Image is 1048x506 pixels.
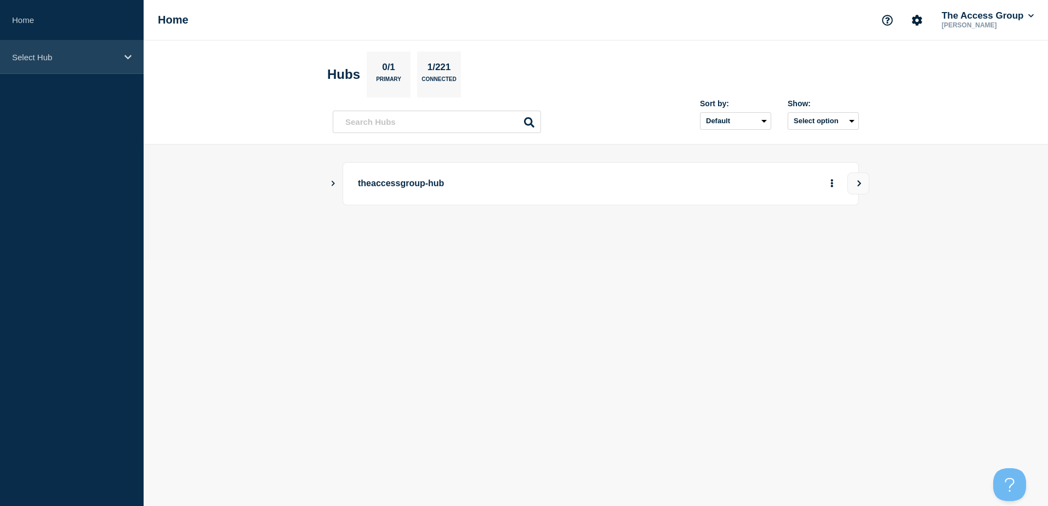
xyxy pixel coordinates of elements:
button: Support [876,9,899,32]
button: Account settings [905,9,929,32]
p: theaccessgroup-hub [358,174,661,194]
iframe: Help Scout Beacon - Open [993,468,1026,501]
p: Select Hub [12,53,117,62]
div: Show: [788,99,859,108]
p: Primary [376,76,401,88]
button: The Access Group [939,10,1036,21]
p: [PERSON_NAME] [939,21,1036,29]
div: Sort by: [700,99,771,108]
button: Show Connected Hubs [331,180,336,188]
h2: Hubs [327,67,360,82]
p: 1/221 [423,62,455,76]
button: Select option [788,112,859,130]
p: 0/1 [378,62,400,76]
p: Connected [422,76,456,88]
h1: Home [158,14,189,26]
select: Sort by [700,112,771,130]
input: Search Hubs [333,111,541,133]
button: More actions [825,174,839,194]
button: View [847,173,869,194]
